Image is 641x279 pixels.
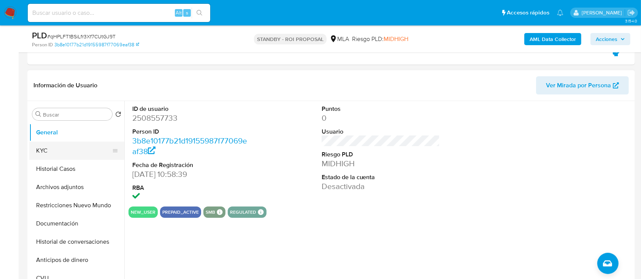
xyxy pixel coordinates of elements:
[115,111,121,120] button: Volver al orden por defecto
[322,128,440,136] dt: Usuario
[625,18,637,24] span: 3.154.0
[582,9,625,16] p: ezequiel.castrillon@mercadolibre.com
[322,158,440,169] dd: MIDHIGH
[322,150,440,159] dt: Riesgo PLD
[557,9,563,16] a: Notificaciones
[322,181,440,192] dd: Desactivada
[546,76,611,95] span: Ver Mirada por Persona
[29,196,124,214] button: Restricciones Nuevo Mundo
[35,111,41,117] button: Buscar
[132,135,247,157] a: 3b8e10177b21d19155987f77069eaf38
[132,113,251,123] dd: 2508557733
[330,35,349,43] div: MLA
[524,33,581,45] button: AML Data Collector
[33,82,97,89] h1: Información de Usuario
[590,33,630,45] button: Acciones
[29,123,124,142] button: General
[132,169,251,180] dd: [DATE] 10:58:39
[596,33,617,45] span: Acciones
[29,160,124,178] button: Historial Casos
[352,35,408,43] span: Riesgo PLD:
[627,9,635,17] a: Salir
[254,34,327,44] p: STANDBY - ROI PROPOSAL
[29,142,118,160] button: KYC
[322,105,440,113] dt: Puntos
[29,251,124,269] button: Anticipos de dinero
[32,41,53,48] b: Person ID
[322,173,440,181] dt: Estado de la cuenta
[162,211,199,214] button: prepaid_active
[28,8,210,18] input: Buscar usuario o caso...
[206,211,215,214] button: smb
[186,9,188,16] span: s
[29,178,124,196] button: Archivos adjuntos
[132,105,251,113] dt: ID de usuario
[132,128,251,136] dt: Person ID
[230,211,256,214] button: regulated
[176,9,182,16] span: Alt
[192,8,207,18] button: search-icon
[132,184,251,192] dt: RBA
[29,214,124,233] button: Documentación
[54,41,139,48] a: 3b8e10177b21d19155987f77069eaf38
[507,9,549,17] span: Accesos rápidos
[43,111,109,118] input: Buscar
[47,33,116,40] span: # qHPLFT1BSiLfr3Xf7CUtGJ9T
[131,211,155,214] button: new_user
[29,233,124,251] button: Historial de conversaciones
[132,161,251,169] dt: Fecha de Registración
[32,29,47,41] b: PLD
[536,76,629,95] button: Ver Mirada por Persona
[322,113,440,123] dd: 0
[530,33,576,45] b: AML Data Collector
[384,35,408,43] span: MIDHIGH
